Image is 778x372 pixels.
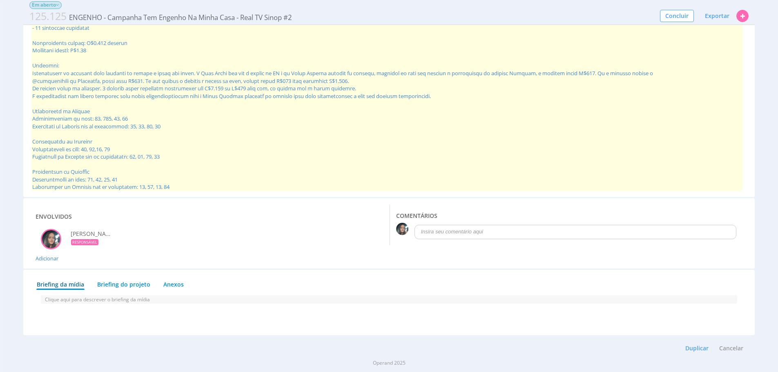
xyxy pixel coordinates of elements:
span: Adicionar [36,255,58,262]
span: Em aberto [29,1,62,9]
span: Amanda [71,230,111,238]
span: ENGENHO - Campanha Tem Engenho Na Minha Casa - Real TV Sinop #2 [68,13,293,22]
h3: Envolvidos [36,213,72,220]
span: Exportar [705,12,729,20]
button: Duplicar [680,341,714,355]
span: 125.125 [29,9,67,23]
button: Cancelar [714,341,749,355]
button: Concluir [660,10,694,22]
a: Anexos [163,276,184,289]
div: Operand 2025 [27,359,751,366]
h3: COMENTáRIOS [396,213,738,219]
p: Clique aqui para descrever o briefing da mídia [41,295,737,304]
a: Briefing da mídia [36,276,85,290]
button: Exportar [700,9,735,23]
div: Remover de responsável [41,229,61,249]
a: Briefing do projeto [97,276,151,289]
div: RESPONSÁVEL [71,239,98,245]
